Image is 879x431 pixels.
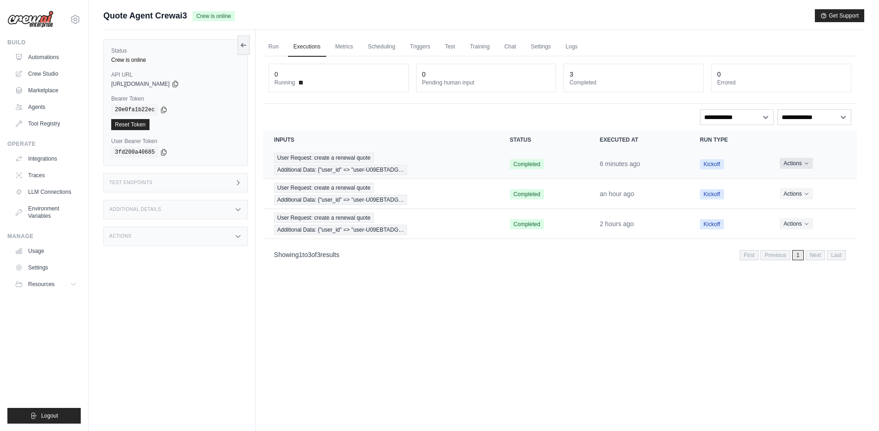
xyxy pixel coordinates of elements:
[274,195,407,205] span: Additional Data: {"user_id" => "user-U09EBTADG…
[11,100,81,114] a: Agents
[780,188,813,199] button: Actions for execution
[274,165,407,175] span: Additional Data: {"user_id" => "user-U09EBTADG…
[510,189,544,199] span: Completed
[11,116,81,131] a: Tool Registry
[103,9,187,22] span: Quote Agent Crewai3
[7,233,81,240] div: Manage
[109,180,153,186] h3: Test Endpoints
[600,160,640,168] time: September 15, 2025 at 14:18 PDT
[510,159,544,169] span: Completed
[700,189,724,199] span: Kickoff
[740,250,759,260] span: First
[192,11,234,21] span: Crew is online
[464,37,495,57] a: Training
[700,159,724,169] span: Kickoff
[11,201,81,223] a: Environment Variables
[274,183,488,205] a: View execution details for User Request
[11,168,81,183] a: Traces
[827,250,846,260] span: Last
[274,153,374,163] span: User Request: create a renewal quote
[308,251,311,258] span: 3
[780,218,813,229] button: Actions for execution
[700,219,724,229] span: Kickoff
[7,408,81,424] button: Logout
[717,79,845,86] dt: Errored
[11,185,81,199] a: LLM Connections
[510,219,544,229] span: Completed
[405,37,436,57] a: Triggers
[600,220,634,227] time: September 15, 2025 at 12:00 PDT
[299,251,303,258] span: 1
[274,153,488,175] a: View execution details for User Request
[275,79,295,86] span: Running
[589,131,689,149] th: Executed at
[111,71,240,78] label: API URL
[740,250,846,260] nav: Pagination
[422,79,550,86] dt: Pending human input
[330,37,359,57] a: Metrics
[111,95,240,102] label: Bearer Token
[274,213,374,223] span: User Request: create a renewal quote
[11,277,81,292] button: Resources
[263,37,284,57] a: Run
[362,37,401,57] a: Scheduling
[28,281,54,288] span: Resources
[833,387,879,431] iframe: Chat Widget
[263,131,499,149] th: Inputs
[499,131,589,149] th: Status
[439,37,460,57] a: Test
[288,37,326,57] a: Executions
[7,11,54,28] img: Logo
[111,119,149,130] a: Reset Token
[11,50,81,65] a: Automations
[111,138,240,145] label: User Bearer Token
[109,207,161,212] h3: Additional Details
[111,80,170,88] span: [URL][DOMAIN_NAME]
[689,131,769,149] th: Run Type
[806,250,825,260] span: Next
[263,131,857,266] section: Crew executions table
[274,225,407,235] span: Additional Data: {"user_id" => "user-U09EBTADG…
[263,243,857,266] nav: Pagination
[11,66,81,81] a: Crew Studio
[760,250,790,260] span: Previous
[717,70,721,79] div: 0
[317,251,320,258] span: 3
[111,47,240,54] label: Status
[111,56,240,64] div: Crew is online
[11,260,81,275] a: Settings
[274,183,374,193] span: User Request: create a renewal quote
[600,190,634,198] time: September 15, 2025 at 13:21 PDT
[7,39,81,46] div: Build
[560,37,583,57] a: Logs
[109,233,132,239] h3: Actions
[274,213,488,235] a: View execution details for User Request
[525,37,556,57] a: Settings
[275,70,278,79] div: 0
[111,147,158,158] code: 3fd200a40685
[274,250,340,259] p: Showing to of results
[11,244,81,258] a: Usage
[499,37,521,57] a: Chat
[780,158,813,169] button: Actions for execution
[7,140,81,148] div: Operate
[422,70,426,79] div: 0
[111,104,158,115] code: 20e0fa1b22ec
[792,250,804,260] span: 1
[569,79,698,86] dt: Completed
[11,151,81,166] a: Integrations
[815,9,864,22] button: Get Support
[569,70,573,79] div: 3
[41,412,58,419] span: Logout
[11,83,81,98] a: Marketplace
